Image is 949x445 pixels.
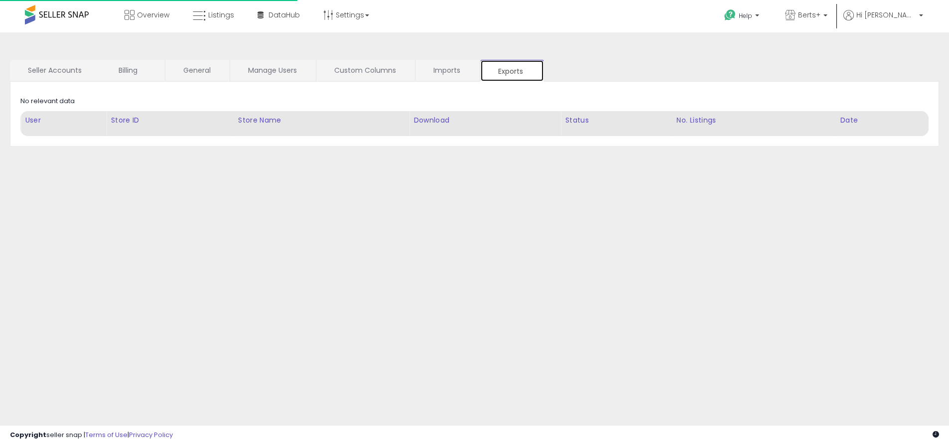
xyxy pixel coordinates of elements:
div: Store ID [111,115,229,126]
a: General [165,60,229,81]
div: seller snap | | [10,431,173,440]
span: DataHub [269,10,300,20]
span: Hi [PERSON_NAME] [856,10,916,20]
i: Get Help [724,9,736,21]
span: Berts+ [798,10,820,20]
a: Billing [101,60,164,81]
span: Overview [137,10,169,20]
span: Listings [208,10,234,20]
a: Hi [PERSON_NAME] [843,10,923,32]
a: Help [716,1,769,32]
div: User [25,115,102,126]
a: Custom Columns [316,60,414,81]
div: Download [413,115,556,126]
div: Date [840,115,924,126]
a: Manage Users [230,60,315,81]
div: No relevant data [20,97,75,106]
a: Exports [480,60,544,82]
a: Seller Accounts [10,60,100,81]
strong: Copyright [10,430,46,440]
div: Store Name [238,115,405,126]
a: Terms of Use [85,430,128,440]
a: Imports [415,60,479,81]
span: Help [739,11,752,20]
a: Privacy Policy [129,430,173,440]
div: Status [565,115,668,126]
div: No. Listings [677,115,832,126]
